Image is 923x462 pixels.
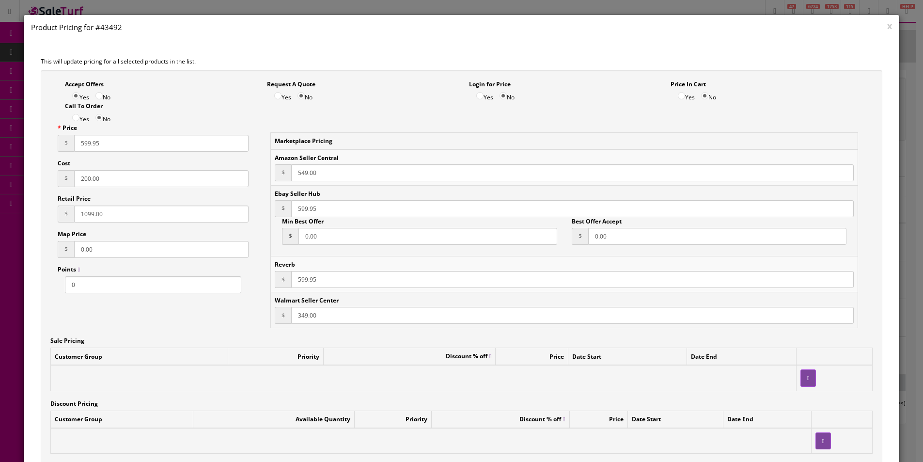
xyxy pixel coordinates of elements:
span: Set a percent off the existing price. If updateing a marketplace Customer Group, we will use the ... [446,352,491,360]
p: This will update pricing for all selected products in the list. [41,57,883,66]
button: x [887,21,892,30]
input: This should be a number with up to 2 decimal places. [291,271,854,288]
span: $ [58,170,74,187]
span: $ [58,241,74,258]
td: Date End [687,348,796,366]
input: Yes [476,92,484,99]
input: No [95,114,103,121]
label: No [95,113,110,124]
input: This should be a number with up to 2 decimal places. [291,307,854,324]
label: Price [58,124,77,132]
label: Accept Offers [65,80,104,89]
td: Priority [354,411,431,428]
span: $ [58,135,74,152]
span: $ [58,206,74,223]
td: Date End [723,411,812,428]
label: Amazon Seller Central [275,154,339,162]
input: Points [65,276,241,293]
input: This should be a number with up to 2 decimal places. [291,200,854,217]
label: Reverb [275,260,295,269]
input: Yes [72,92,79,99]
label: Cost [58,159,70,168]
label: Yes [72,91,89,102]
span: Set a percent off the existing price. If updateing a marketplace Customer Group, we will use the ... [519,415,565,423]
h4: Product Pricing for #43492 [31,22,892,32]
span: $ [275,164,291,181]
td: Customer Group [50,348,228,366]
label: Walmart Seller Center [275,296,339,304]
label: Discount Pricing [50,399,98,408]
input: Yes [678,92,685,99]
label: Sale Pricing [50,336,84,345]
input: This should be a number with up to 2 decimal places. [588,228,847,245]
span: $ [275,307,291,324]
td: Date Start [628,411,723,428]
td: Available Quantity [193,411,355,428]
label: Call To Order [65,102,103,111]
button: Add Discount [815,432,831,449]
label: Ebay Seller Hub [275,190,320,198]
input: No [500,92,507,99]
label: Yes [678,91,695,102]
label: Yes [476,91,493,102]
input: This should be a number with up to 2 decimal places. [74,170,249,187]
span: $ [572,228,588,245]
label: No [297,91,313,102]
label: No [701,91,716,102]
input: This should be a number with up to 2 decimal places. [74,206,249,223]
label: Request A Quote [267,80,315,89]
label: Retail Price [58,194,91,203]
button: Add Special [800,369,816,386]
td: Priority [228,348,323,366]
span: $ [275,200,291,217]
td: Price [496,348,568,366]
label: Price In Cart [671,80,706,89]
input: Yes [72,114,79,121]
td: Price [569,411,627,428]
td: Date Start [568,348,687,366]
label: No [95,91,110,102]
input: This should be a number with up to 2 decimal places. [291,164,854,181]
span: Number of points needed to buy this item. If you don't want this product to be purchased with poi... [58,265,80,273]
span: $ [282,228,298,245]
label: Min Best Offer [282,217,324,225]
label: Login for Price [469,80,511,89]
span: $ [275,271,291,288]
label: Yes [72,113,89,124]
label: No [500,91,515,102]
label: Best Offer Accept [572,217,622,225]
input: Yes [274,92,282,99]
input: This should be a number with up to 2 decimal places. [74,135,249,152]
td: Customer Group [50,411,193,428]
label: Map Price [58,230,86,239]
input: No [95,92,103,99]
input: No [701,92,708,99]
input: This should be a number with up to 2 decimal places. [74,241,249,258]
label: Yes [274,91,291,102]
input: This should be a number with up to 2 decimal places. [298,228,557,245]
input: No [297,92,305,99]
td: Marketplace Pricing [271,132,858,149]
